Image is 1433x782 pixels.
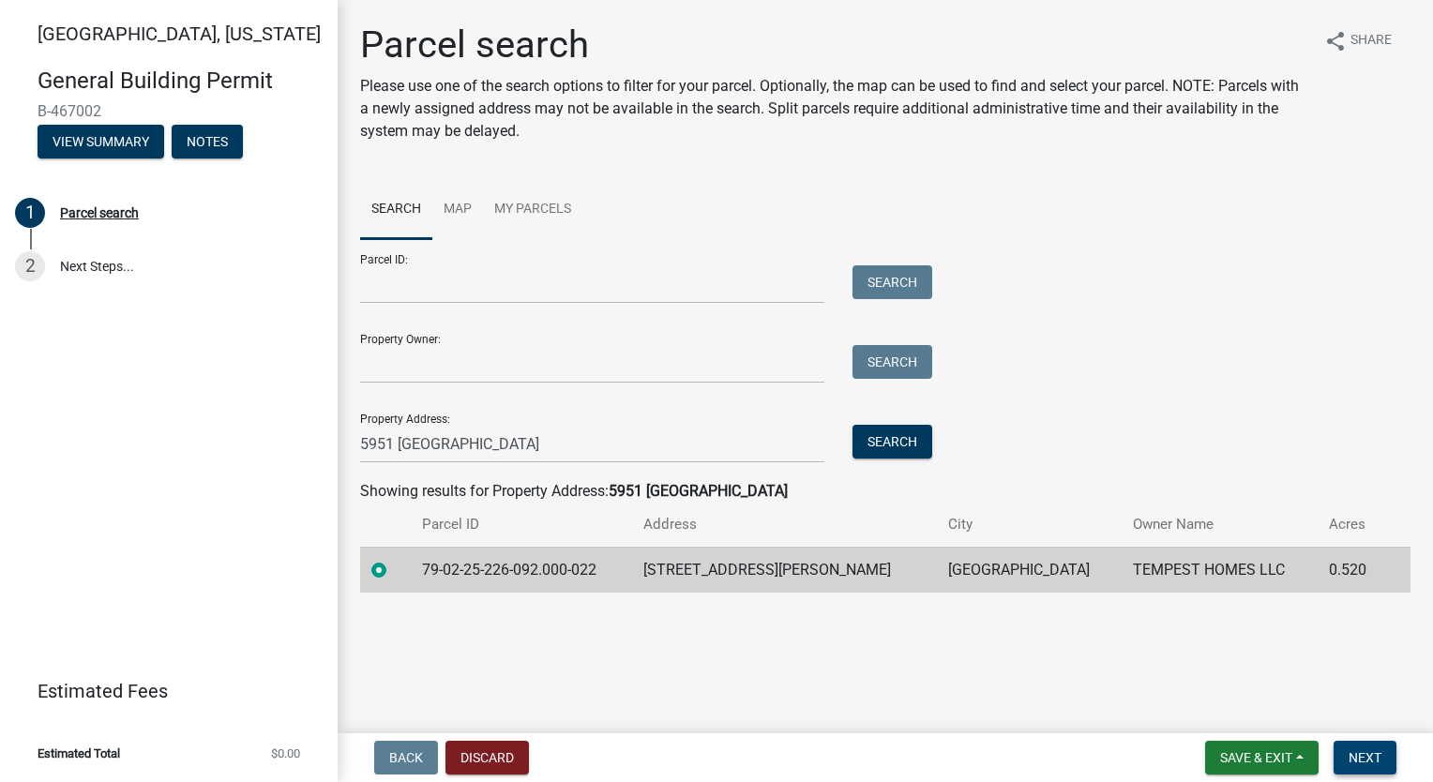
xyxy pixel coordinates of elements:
th: Acres [1318,503,1385,547]
strong: 5951 [GEOGRAPHIC_DATA] [609,482,788,500]
th: Owner Name [1122,503,1318,547]
span: Back [389,750,423,765]
a: Estimated Fees [15,672,308,710]
a: My Parcels [483,180,582,240]
td: 0.520 [1318,547,1385,593]
div: 2 [15,251,45,281]
a: Map [432,180,483,240]
h4: General Building Permit [38,68,323,95]
button: View Summary [38,125,164,158]
div: Showing results for Property Address: [360,480,1410,503]
button: Search [852,345,932,379]
i: share [1324,30,1347,53]
button: Search [852,425,932,459]
th: Parcel ID [411,503,632,547]
button: Back [374,741,438,774]
span: Next [1349,750,1381,765]
button: Discard [445,741,529,774]
span: $0.00 [271,747,300,759]
td: [STREET_ADDRESS][PERSON_NAME] [632,547,936,593]
span: B-467002 [38,102,300,120]
th: City [937,503,1122,547]
td: [GEOGRAPHIC_DATA] [937,547,1122,593]
div: 1 [15,198,45,228]
span: [GEOGRAPHIC_DATA], [US_STATE] [38,23,321,45]
button: Notes [172,125,243,158]
wm-modal-confirm: Summary [38,135,164,150]
button: Search [852,265,932,299]
div: Parcel search [60,206,139,219]
p: Please use one of the search options to filter for your parcel. Optionally, the map can be used t... [360,75,1309,143]
span: Share [1350,30,1392,53]
wm-modal-confirm: Notes [172,135,243,150]
th: Address [632,503,936,547]
a: Search [360,180,432,240]
button: Save & Exit [1205,741,1319,774]
td: 79-02-25-226-092.000-022 [411,547,632,593]
h1: Parcel search [360,23,1309,68]
td: TEMPEST HOMES LLC [1122,547,1318,593]
button: Next [1334,741,1396,774]
span: Save & Exit [1220,750,1292,765]
span: Estimated Total [38,747,120,759]
button: shareShare [1309,23,1407,59]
